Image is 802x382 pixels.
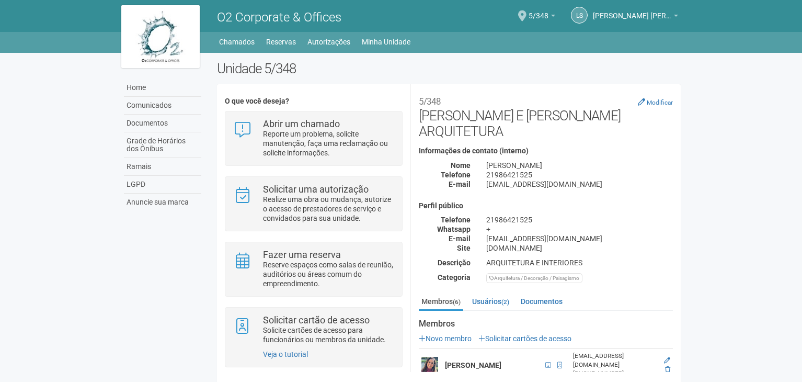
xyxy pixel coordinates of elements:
strong: Whatsapp [437,225,471,233]
strong: Site [457,244,471,252]
img: logo.jpg [121,5,200,68]
a: Documentos [124,115,201,132]
strong: Descrição [438,259,471,267]
strong: Telefone [441,216,471,224]
a: LS [571,7,588,24]
small: (6) [453,298,461,306]
span: CPF 837.581.197-15 [542,359,554,371]
div: 21986421525 [478,215,681,224]
strong: Abrir um chamado [263,118,340,129]
strong: E-mail [449,234,471,243]
strong: Categoria [438,273,471,282]
a: Solicitar cartão de acesso Solicite cartões de acesso para funcionários ou membros da unidade. [233,316,394,344]
strong: E-mail [449,180,471,188]
a: Solicitar uma autorização Realize uma obra ou mudança, autorize o acesso de prestadores de serviç... [233,185,394,223]
h2: Unidade 5/348 [217,61,681,76]
span: O2 Corporate & Offices [217,10,341,25]
a: Anuncie sua marca [124,194,201,211]
span: Cartão de acesso ativo [554,359,565,371]
strong: Solicitar cartão de acesso [263,314,370,325]
a: Documentos [518,294,565,309]
p: Realize uma obra ou mudança, autorize o acesso de prestadores de serviço e convidados para sua un... [263,195,394,223]
a: Grade de Horários dos Ônibus [124,132,201,158]
a: Veja o tutorial [263,350,308,358]
div: [PHONE_NUMBER] [573,369,655,378]
img: user.png [421,357,438,374]
strong: Telefone [441,171,471,179]
h2: [PERSON_NAME] E [PERSON_NAME] ARQUITETURA [419,92,673,139]
a: Solicitar cartões de acesso [478,334,571,343]
a: Home [124,79,201,97]
a: Membros(6) [419,294,463,311]
a: Chamados [219,35,255,49]
div: [EMAIL_ADDRESS][DOMAIN_NAME] [478,234,681,243]
a: Excluir membro [665,366,670,373]
div: Arquitetura / Decoração / Paisagismo [486,273,582,283]
a: 5/348 [529,13,555,21]
p: Reserve espaços como salas de reunião, auditórios ou áreas comum do empreendimento. [263,260,394,288]
div: ARQUITETURA E INTERIORES [478,258,681,267]
small: 5/348 [419,96,441,107]
strong: [PERSON_NAME] [445,361,501,369]
a: Reservas [266,35,296,49]
div: [PERSON_NAME] [478,161,681,170]
h4: Perfil público [419,202,673,210]
a: Comunicados [124,97,201,115]
a: Novo membro [419,334,472,343]
a: Editar membro [664,357,670,364]
strong: Membros [419,319,673,329]
div: [EMAIL_ADDRESS][DOMAIN_NAME] [478,179,681,189]
a: Ramais [124,158,201,176]
a: Modificar [638,98,673,106]
small: (2) [501,298,509,306]
h4: O que você deseja? [225,97,402,105]
a: [PERSON_NAME] [PERSON_NAME] [593,13,678,21]
p: Solicite cartões de acesso para funcionários ou membros da unidade. [263,325,394,344]
a: Fazer uma reserva Reserve espaços como salas de reunião, auditórios ou áreas comum do empreendime... [233,250,394,288]
div: + [478,224,681,234]
div: [EMAIL_ADDRESS][DOMAIN_NAME] [573,352,655,369]
span: Luiza Sena Rodrigues de Britto [593,2,671,20]
div: [DOMAIN_NAME] [478,243,681,253]
strong: Solicitar uma autorização [263,184,369,195]
a: Abrir um chamado Reporte um problema, solicite manutenção, faça uma reclamação ou solicite inform... [233,119,394,158]
h4: Informações de contato (interno) [419,147,673,155]
a: Usuários(2) [469,294,512,309]
a: LGPD [124,176,201,194]
a: Autorizações [307,35,350,49]
strong: Fazer uma reserva [263,249,341,260]
p: Reporte um problema, solicite manutenção, faça uma reclamação ou solicite informações. [263,129,394,158]
a: Minha Unidade [362,35,410,49]
strong: Nome [451,161,471,170]
small: Modificar [647,99,673,106]
div: 21986421525 [478,170,681,179]
span: 5/348 [529,2,548,20]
